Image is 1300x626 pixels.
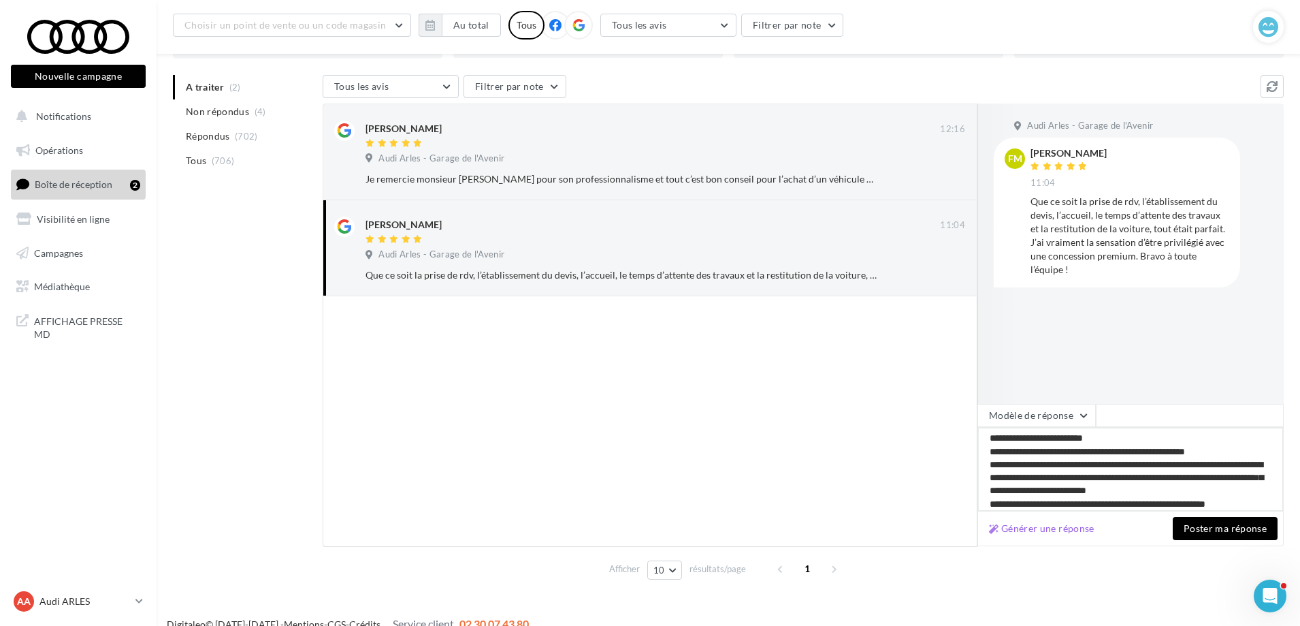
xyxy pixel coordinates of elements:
span: Tous les avis [612,19,667,31]
a: AA Audi ARLES [11,589,146,614]
span: Répondus [186,129,230,143]
span: Non répondus [186,105,249,119]
button: Choisir un point de vente ou un code magasin [173,14,411,37]
span: 10 [653,565,665,576]
span: (702) [235,131,258,142]
button: Filtrer par note [464,75,566,98]
button: Filtrer par note [741,14,844,37]
div: Tous [508,11,545,40]
span: Choisir un point de vente ou un code magasin [184,19,386,31]
span: résultats/page [689,563,746,576]
button: Notifications [8,102,143,131]
a: AFFICHAGE PRESSE MD [8,307,148,347]
span: (4) [255,106,266,117]
span: Médiathèque [34,281,90,292]
button: Nouvelle campagne [11,65,146,88]
span: Tous [186,154,206,168]
div: Je remercie monsieur [PERSON_NAME] pour son professionnalisme et tout c’est bon conseil pour l’ac... [365,172,877,186]
button: Au total [442,14,501,37]
span: Audi Arles - Garage de l'Avenir [378,249,504,261]
a: Campagnes [8,239,148,268]
span: Audi Arles - Garage de l'Avenir [1027,120,1153,132]
div: [PERSON_NAME] [365,122,442,136]
span: Notifications [36,110,91,122]
span: 12:16 [940,123,965,136]
iframe: Intercom live chat [1254,580,1286,612]
span: 1 [796,558,818,580]
span: Visibilité en ligne [37,213,110,225]
div: [PERSON_NAME] [365,218,442,232]
span: 11:04 [940,219,965,232]
div: [PERSON_NAME] [1030,148,1107,158]
a: Boîte de réception2 [8,170,148,199]
div: Que ce soit la prise de rdv, l’établissement du devis, l’accueil, le temps d’attente des travaux ... [365,268,877,282]
p: Audi ARLES [39,595,130,608]
span: Opérations [35,144,83,156]
button: 10 [647,561,682,580]
span: Campagnes [34,247,83,258]
button: Modèle de réponse [977,404,1096,427]
span: Tous les avis [334,80,389,92]
span: AA [17,595,31,608]
button: Au total [419,14,501,37]
button: Générer une réponse [984,520,1100,537]
a: Médiathèque [8,272,148,301]
span: Afficher [609,563,640,576]
a: Opérations [8,136,148,165]
span: 11:04 [1030,177,1056,189]
button: Tous les avis [600,14,736,37]
span: AFFICHAGE PRESSE MD [34,312,140,341]
div: Que ce soit la prise de rdv, l’établissement du devis, l’accueil, le temps d’attente des travaux ... [1030,195,1229,277]
a: Visibilité en ligne [8,205,148,234]
span: Boîte de réception [35,178,112,190]
span: FM [1008,152,1022,166]
div: 2 [130,180,140,191]
button: Tous les avis [323,75,459,98]
button: Poster ma réponse [1173,517,1278,540]
span: Audi Arles - Garage de l'Avenir [378,153,504,165]
span: (706) [212,155,235,166]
